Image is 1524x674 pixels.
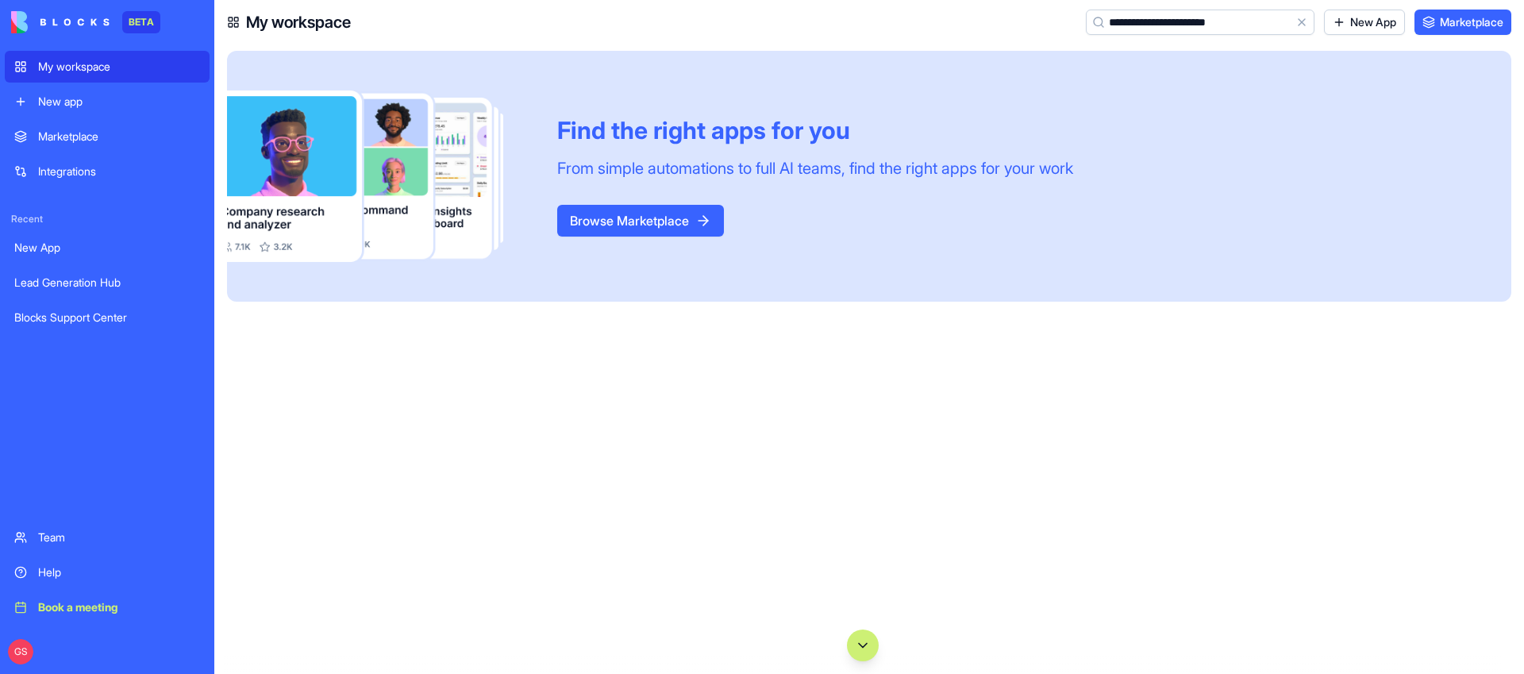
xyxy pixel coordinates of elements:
span: GS [8,639,33,664]
div: Blocks Support Center [14,310,200,325]
a: Marketplace [1414,10,1511,35]
div: Help [38,564,200,580]
div: Team [38,530,200,545]
a: Integrations [5,156,210,187]
div: Find the right apps for you [557,116,1073,144]
a: Blocks Support Center [5,302,210,333]
div: Lead Generation Hub [14,275,200,291]
a: Marketplace [5,121,210,152]
div: My workspace [38,59,200,75]
button: Browse Marketplace [557,205,724,237]
button: Scroll to bottom [847,630,879,661]
div: Marketplace [38,129,200,144]
div: New app [38,94,200,110]
a: My workspace [5,51,210,83]
a: Browse Marketplace [557,213,724,229]
div: BETA [122,11,160,33]
a: Lead Generation Hub [5,267,210,298]
h4: My workspace [246,11,351,33]
a: BETA [11,11,160,33]
a: Help [5,557,210,588]
div: Integrations [38,164,200,179]
a: New App [5,232,210,264]
a: New app [5,86,210,117]
a: Team [5,522,210,553]
a: New App [1324,10,1405,35]
div: From simple automations to full AI teams, find the right apps for your work [557,157,1073,179]
img: logo [11,11,110,33]
div: New App [14,240,200,256]
a: Book a meeting [5,591,210,623]
span: Recent [5,213,210,225]
div: Book a meeting [38,599,200,615]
